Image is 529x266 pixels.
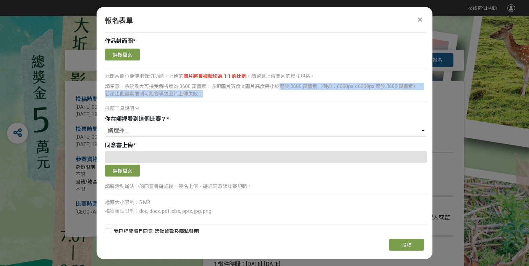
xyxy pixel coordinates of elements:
span: 不限 [76,172,85,177]
span: 馬上報名 [423,57,442,63]
a: 活動條款及隱私聲明 [155,229,199,234]
p: 請將活動辦法中的同意書確認後，簽名上傳，確認同意該比賽規範。 [105,183,427,190]
button: 選擇檔案 [105,165,140,177]
div: 請留意，系統最大可接受解析度為 3600 萬畫素，亦即圖片寬度 x 圖片高度需小於等於 3600 萬畫素（例如：6000px x 6000px 等於 3600 萬畫素）。若超出此畫素限制可能會導... [105,83,427,98]
span: 投稿 [402,242,411,248]
span: 同意書上傳 [105,142,133,149]
span: 投票時間 [76,126,98,132]
span: 推薦工具說明 [105,106,134,111]
span: 報名表單 [105,16,133,25]
span: [DATE] 18:00 [76,142,104,147]
span: 比賽時區 [76,201,98,207]
span: 作品封面圖 [105,38,133,44]
span: 身份限制 [76,164,95,170]
span: 參賽資格 [76,156,98,163]
span: 此圖片欄位會使用裁切功能，上傳的 ，請留意上傳圖片的尺寸規格。 [105,73,315,79]
span: [GEOGRAPHIC_DATA]/[GEOGRAPHIC_DATA] [76,209,174,215]
span: 不限 [76,186,85,192]
span: 你在哪裡看到這個比賽？ [105,116,167,122]
strong: 圖片將會被裁切為 1:1 的比例 [183,73,246,79]
span: [DATE] 00:00 [76,134,104,140]
span: 投稿時間 [76,96,98,102]
span: 檔案類型限制：doc, docx, pdf, xlsx, pptx, jpg, png [105,208,211,214]
button: 馬上報名 [411,53,453,67]
span: [DATE] 18:00 [76,112,104,117]
span: 檔案大小限制：5 MB [105,200,150,205]
button: 投稿 [389,239,424,251]
button: 選擇檔案 [105,49,140,60]
span: 收藏這個活動 [467,5,497,11]
span: 我已經閱讀且同意 [114,229,153,234]
span: 國籍/地區限制 [76,179,107,185]
span: [DATE] 00:00 [76,104,104,110]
